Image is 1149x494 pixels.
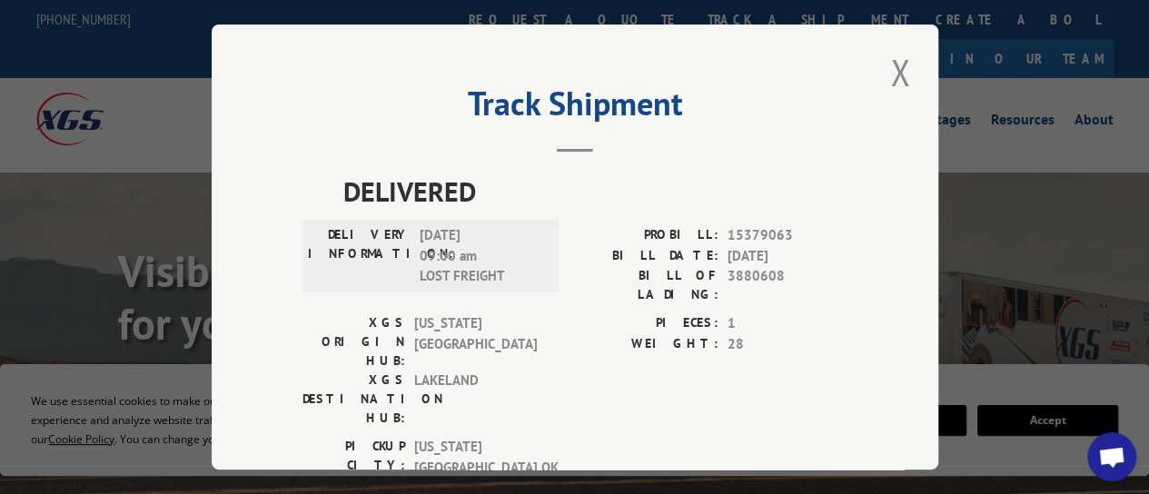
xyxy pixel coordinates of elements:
label: PIECES: [575,313,718,334]
span: 3880608 [728,266,847,304]
label: PICKUP CITY: [302,437,405,478]
span: [US_STATE][GEOGRAPHIC_DATA] [414,313,537,370]
label: XGS DESTINATION HUB: [302,370,405,428]
span: LAKELAND [414,370,537,428]
span: DELIVERED [343,171,847,212]
span: 28 [728,334,847,355]
span: [DATE] 09:00 am LOST FREIGHT [420,225,542,287]
label: BILL DATE: [575,246,718,267]
span: [DATE] [728,246,847,267]
label: PROBILL: [575,225,718,246]
span: 15379063 [728,225,847,246]
label: WEIGHT: [575,334,718,355]
h2: Track Shipment [302,91,847,125]
button: Close modal [885,47,916,97]
span: [US_STATE][GEOGRAPHIC_DATA] , OK [414,437,537,478]
label: BILL OF LADING: [575,266,718,304]
label: XGS ORIGIN HUB: [302,313,405,370]
label: DELIVERY INFORMATION: [308,225,411,287]
span: 1 [728,313,847,334]
a: Open chat [1087,432,1136,481]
